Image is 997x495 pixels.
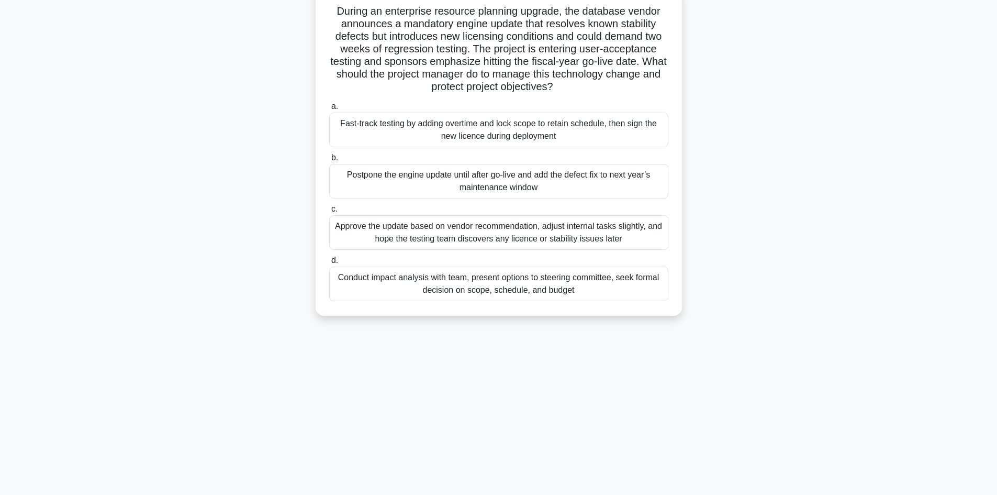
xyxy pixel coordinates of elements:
div: Conduct impact analysis with team, present options to steering committee, seek formal decision on... [329,267,668,301]
span: a. [331,102,338,111]
span: c. [331,204,338,213]
div: Approve the update based on vendor recommendation, adjust internal tasks slightly, and hope the t... [329,215,668,250]
span: d. [331,256,338,265]
h5: During an enterprise resource planning upgrade, the database vendor announces a mandatory engine ... [328,5,669,94]
span: b. [331,153,338,162]
div: Fast-track testing by adding overtime and lock scope to retain schedule, then sign the new licenc... [329,113,668,147]
div: Postpone the engine update until after go-live and add the defect fix to next year’s maintenance ... [329,164,668,199]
